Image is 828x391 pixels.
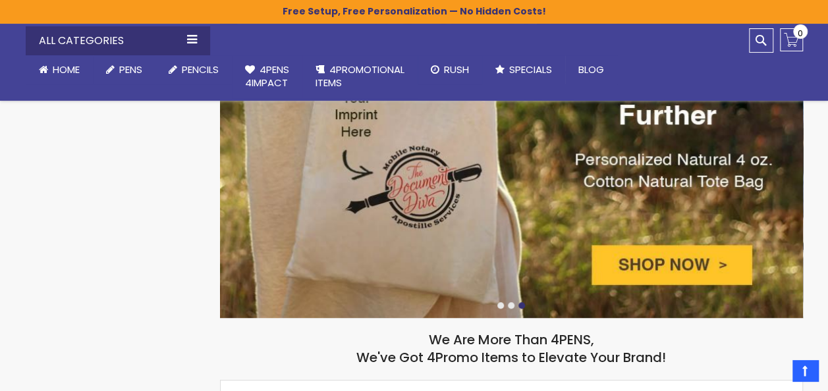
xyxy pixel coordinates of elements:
[418,55,482,84] a: Rush
[53,63,80,76] span: Home
[119,63,142,76] span: Pens
[26,55,93,84] a: Home
[26,26,210,55] div: All Categories
[798,27,803,39] span: 0
[232,55,302,98] a: 4Pens4impact
[444,63,469,76] span: Rush
[565,55,617,84] a: Blog
[220,331,803,367] h2: We Are More Than 4PENS, We've Got 4Promo Items to Elevate Your Brand!
[302,55,418,98] a: 4PROMOTIONALITEMS
[220,8,803,318] img: /new-promotional-items/promotional-custom-bags.html
[316,63,404,90] span: 4PROMOTIONAL ITEMS
[182,63,219,76] span: Pencils
[245,63,289,90] span: 4Pens 4impact
[482,55,565,84] a: Specials
[780,28,803,51] a: 0
[93,55,155,84] a: Pens
[509,63,552,76] span: Specials
[155,55,232,84] a: Pencils
[578,63,604,76] span: Blog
